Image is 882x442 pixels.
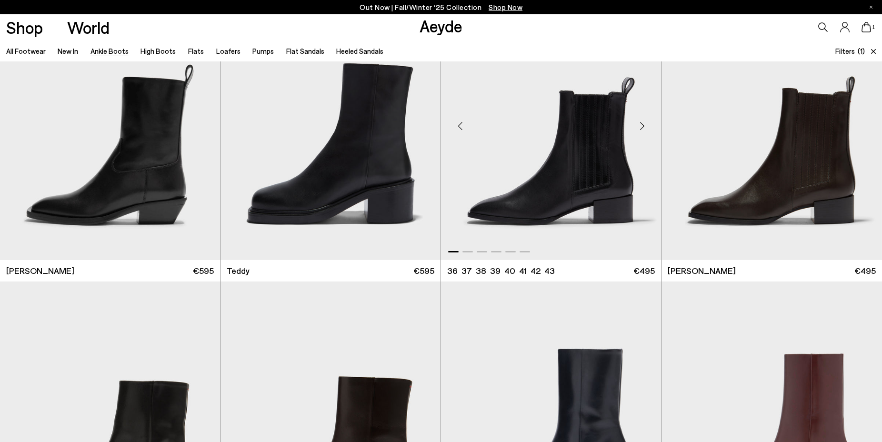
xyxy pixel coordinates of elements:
[447,265,458,277] li: 36
[490,265,501,277] li: 39
[286,47,324,55] a: Flat Sandals
[140,47,176,55] a: High Boots
[668,265,736,277] span: [PERSON_NAME]
[252,47,274,55] a: Pumps
[504,265,515,277] li: 40
[446,111,474,140] div: Previous slide
[216,47,241,55] a: Loafers
[544,265,555,277] li: 43
[6,265,74,277] span: [PERSON_NAME]
[519,265,527,277] li: 41
[58,47,78,55] a: New In
[633,265,655,277] span: €495
[220,260,441,281] a: Teddy €595
[6,47,46,55] a: All Footwear
[420,16,462,36] a: Aeyde
[6,19,43,36] a: Shop
[871,25,876,30] span: 1
[835,47,855,55] span: Filters
[227,265,250,277] span: Teddy
[628,111,656,140] div: Next slide
[531,265,541,277] li: 42
[360,1,522,13] p: Out Now | Fall/Winter ‘25 Collection
[476,265,486,277] li: 38
[90,47,129,55] a: Ankle Boots
[336,47,383,55] a: Heeled Sandals
[447,265,551,277] ul: variant
[854,265,876,277] span: €495
[858,46,865,57] span: (1)
[461,265,472,277] li: 37
[441,260,661,281] a: 36 37 38 39 40 41 42 43 €495
[862,22,871,32] a: 1
[193,265,214,277] span: €595
[188,47,204,55] a: Flats
[67,19,110,36] a: World
[413,265,434,277] span: €595
[489,3,522,11] span: Navigate to /collections/new-in
[661,260,882,281] a: [PERSON_NAME] €495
